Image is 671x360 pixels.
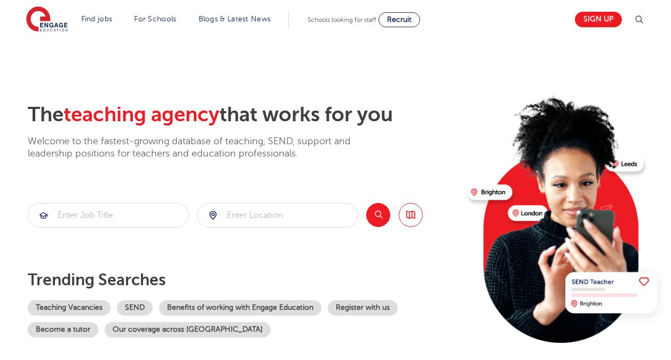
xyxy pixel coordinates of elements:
[378,12,420,27] a: Recruit
[28,322,98,338] a: Become a tutor
[307,16,376,24] span: Schools looking for staff
[198,204,358,227] input: Submit
[28,204,188,227] input: Submit
[197,203,358,228] div: Submit
[28,300,110,316] a: Teaching Vacancies
[28,270,459,289] p: Trending searches
[64,103,219,126] span: teaching agency
[81,15,113,23] a: Find jobs
[199,15,271,23] a: Blogs & Latest News
[575,12,622,27] a: Sign up
[387,15,412,24] span: Recruit
[134,15,176,23] a: For Schools
[28,203,189,228] div: Submit
[328,300,398,316] a: Register with us
[28,135,380,160] p: Welcome to the fastest-growing database of teaching, SEND, support and leadership positions for t...
[159,300,321,316] a: Benefits of working with Engage Education
[117,300,153,316] a: SEND
[105,322,271,338] a: Our coverage across [GEOGRAPHIC_DATA]
[366,203,390,227] button: Search
[28,103,459,127] h2: The that works for you
[26,6,68,33] img: Engage Education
